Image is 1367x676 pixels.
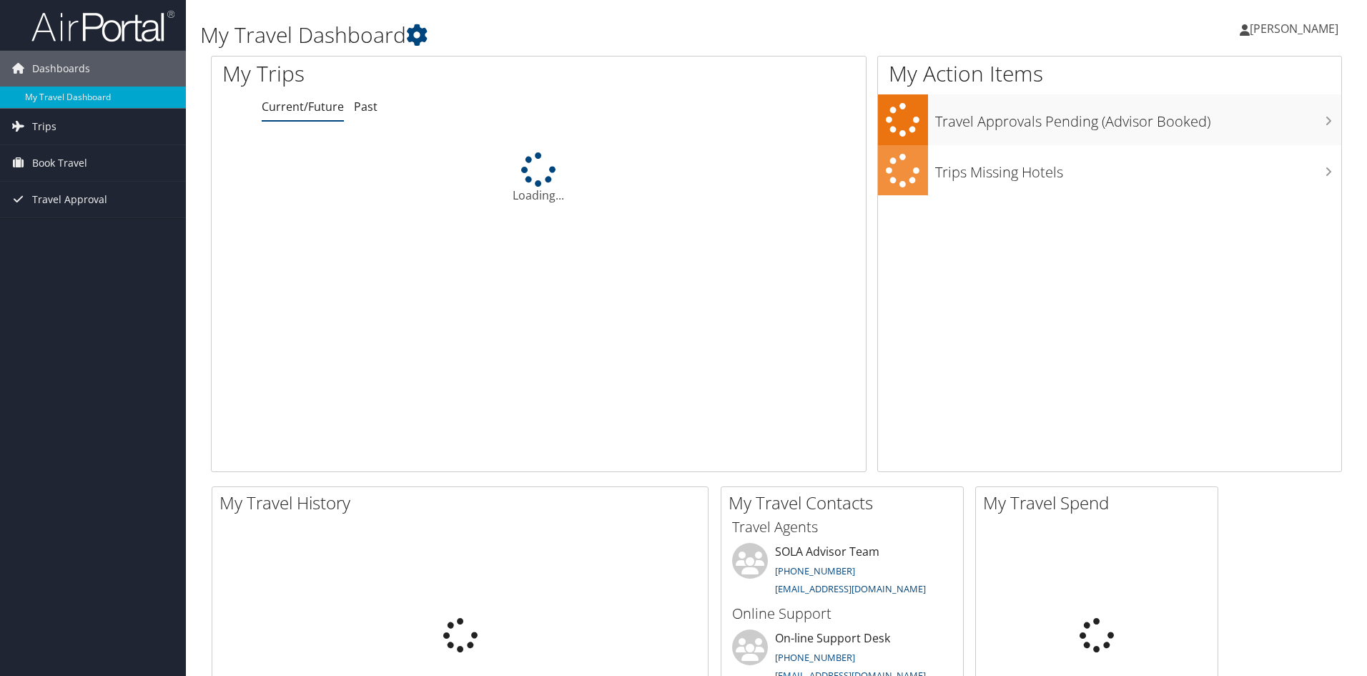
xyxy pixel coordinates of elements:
[219,491,708,515] h2: My Travel History
[935,104,1341,132] h3: Travel Approvals Pending (Advisor Booked)
[1250,21,1338,36] span: [PERSON_NAME]
[983,491,1218,515] h2: My Travel Spend
[32,145,87,181] span: Book Travel
[775,582,926,595] a: [EMAIL_ADDRESS][DOMAIN_NAME]
[878,94,1341,145] a: Travel Approvals Pending (Advisor Booked)
[222,59,583,89] h1: My Trips
[212,152,866,204] div: Loading...
[725,543,959,602] li: SOLA Advisor Team
[878,145,1341,196] a: Trips Missing Hotels
[878,59,1341,89] h1: My Action Items
[729,491,963,515] h2: My Travel Contacts
[732,517,952,537] h3: Travel Agents
[262,99,344,114] a: Current/Future
[32,182,107,217] span: Travel Approval
[935,155,1341,182] h3: Trips Missing Hotels
[732,604,952,624] h3: Online Support
[775,651,855,664] a: [PHONE_NUMBER]
[775,564,855,577] a: [PHONE_NUMBER]
[354,99,377,114] a: Past
[32,109,56,144] span: Trips
[1240,7,1353,50] a: [PERSON_NAME]
[31,9,174,43] img: airportal-logo.png
[32,51,90,87] span: Dashboards
[200,20,969,50] h1: My Travel Dashboard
